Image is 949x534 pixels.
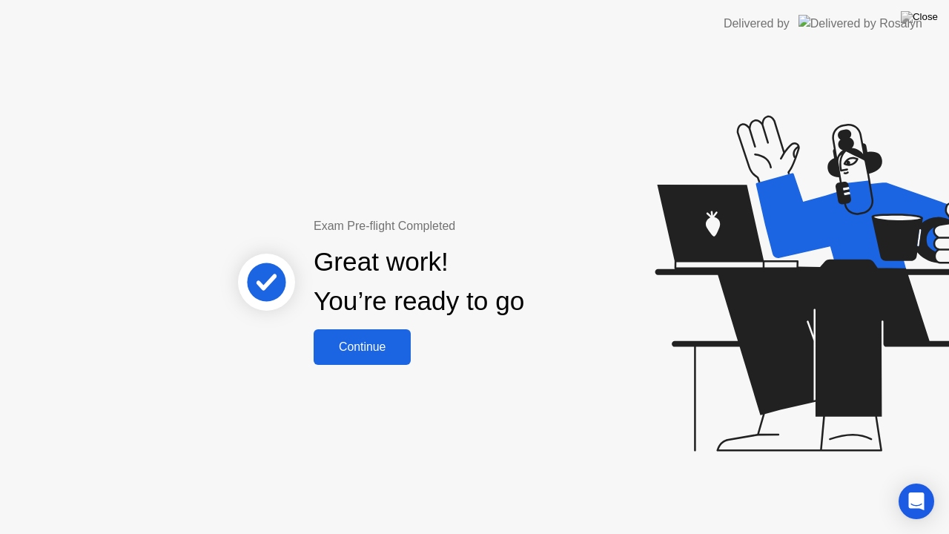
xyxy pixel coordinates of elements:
img: Close [901,11,938,23]
button: Continue [314,329,411,365]
div: Exam Pre-flight Completed [314,217,620,235]
div: Continue [318,340,406,354]
div: Open Intercom Messenger [899,484,934,519]
img: Delivered by Rosalyn [798,15,922,32]
div: Great work! You’re ready to go [314,243,524,321]
div: Delivered by [724,15,790,33]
